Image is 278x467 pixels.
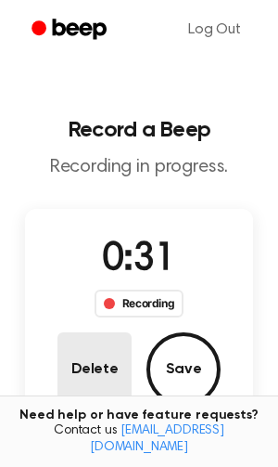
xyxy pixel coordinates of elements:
[19,12,123,48] a: Beep
[146,332,221,407] button: Save Audio Record
[11,423,267,456] span: Contact us
[170,7,259,52] a: Log Out
[90,424,224,454] a: [EMAIL_ADDRESS][DOMAIN_NAME]
[57,332,132,407] button: Delete Audio Record
[15,156,263,179] p: Recording in progress.
[95,290,184,318] div: Recording
[102,240,176,279] span: 0:31
[15,119,263,141] h1: Record a Beep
